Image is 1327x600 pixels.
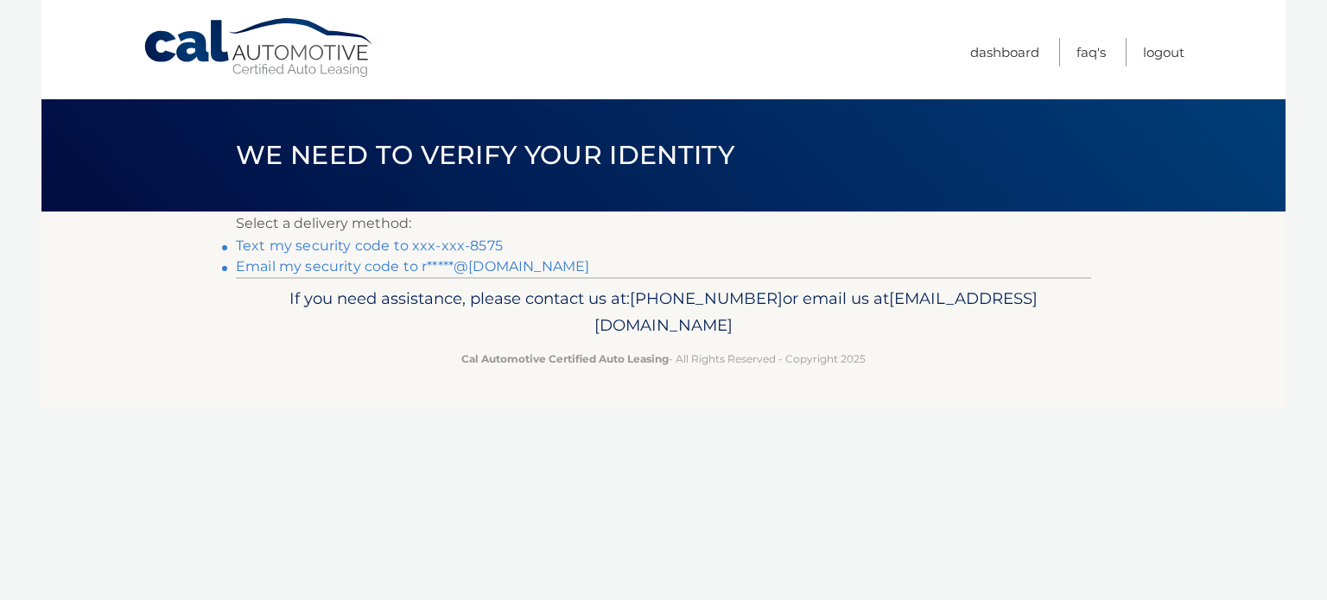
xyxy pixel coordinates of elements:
p: If you need assistance, please contact us at: or email us at [247,285,1080,340]
a: Email my security code to r*****@[DOMAIN_NAME] [236,258,589,275]
p: Select a delivery method: [236,212,1091,236]
a: Text my security code to xxx-xxx-8575 [236,237,503,254]
span: We need to verify your identity [236,139,734,171]
strong: Cal Automotive Certified Auto Leasing [461,352,669,365]
a: FAQ's [1076,38,1106,66]
a: Cal Automotive [143,17,376,79]
span: [PHONE_NUMBER] [630,288,783,308]
p: - All Rights Reserved - Copyright 2025 [247,350,1080,368]
a: Dashboard [970,38,1039,66]
a: Logout [1143,38,1184,66]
